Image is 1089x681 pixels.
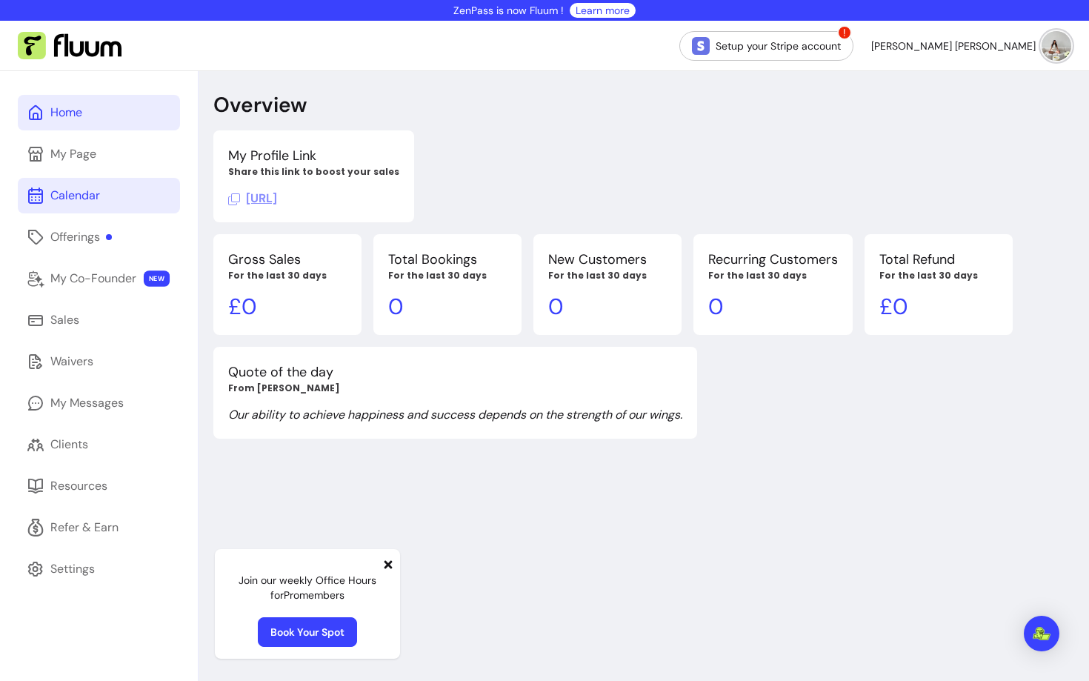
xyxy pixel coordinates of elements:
[228,190,277,206] span: Click to copy
[50,353,93,371] div: Waivers
[388,293,507,320] p: 0
[548,293,667,320] p: 0
[679,31,853,61] a: Setup your Stripe account
[18,32,121,60] img: Fluum Logo
[50,145,96,163] div: My Page
[871,31,1071,61] button: avatar[PERSON_NAME] [PERSON_NAME]
[50,477,107,495] div: Resources
[548,249,667,270] p: New Customers
[548,270,667,282] p: For the last 30 days
[18,95,180,130] a: Home
[708,293,838,320] p: 0
[18,427,180,462] a: Clients
[228,293,347,320] p: £ 0
[144,270,170,287] span: NEW
[879,293,998,320] p: £ 0
[708,270,838,282] p: For the last 30 days
[388,249,507,270] p: Total Bookings
[213,92,307,119] p: Overview
[18,510,180,545] a: Refer & Earn
[388,270,507,282] p: For the last 30 days
[50,394,124,412] div: My Messages
[228,406,682,424] p: Our ability to achieve happiness and success depends on the strength of our wings.
[228,270,347,282] p: For the last 30 days
[50,270,136,288] div: My Co-Founder
[453,3,564,18] p: ZenPass is now Fluum !
[18,344,180,379] a: Waivers
[50,560,95,578] div: Settings
[1042,31,1071,61] img: avatar
[228,249,347,270] p: Gross Sales
[879,249,998,270] p: Total Refund
[50,519,119,537] div: Refer & Earn
[18,385,180,421] a: My Messages
[228,382,682,394] p: From [PERSON_NAME]
[50,187,100,205] div: Calendar
[50,228,112,246] div: Offerings
[227,573,388,602] p: Join our weekly Office Hours for Pro members
[50,436,88,454] div: Clients
[18,551,180,587] a: Settings
[837,25,852,40] span: !
[871,39,1036,53] span: [PERSON_NAME] [PERSON_NAME]
[18,261,180,296] a: My Co-Founder NEW
[692,37,710,55] img: Stripe Icon
[228,362,682,382] p: Quote of the day
[228,145,399,166] p: My Profile Link
[18,136,180,172] a: My Page
[879,270,998,282] p: For the last 30 days
[1024,616,1059,651] div: Open Intercom Messenger
[228,166,399,178] p: Share this link to boost your sales
[708,249,838,270] p: Recurring Customers
[18,302,180,338] a: Sales
[258,617,357,647] a: Book Your Spot
[50,311,79,329] div: Sales
[18,468,180,504] a: Resources
[18,219,180,255] a: Offerings
[50,104,82,122] div: Home
[576,3,630,18] a: Learn more
[18,178,180,213] a: Calendar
